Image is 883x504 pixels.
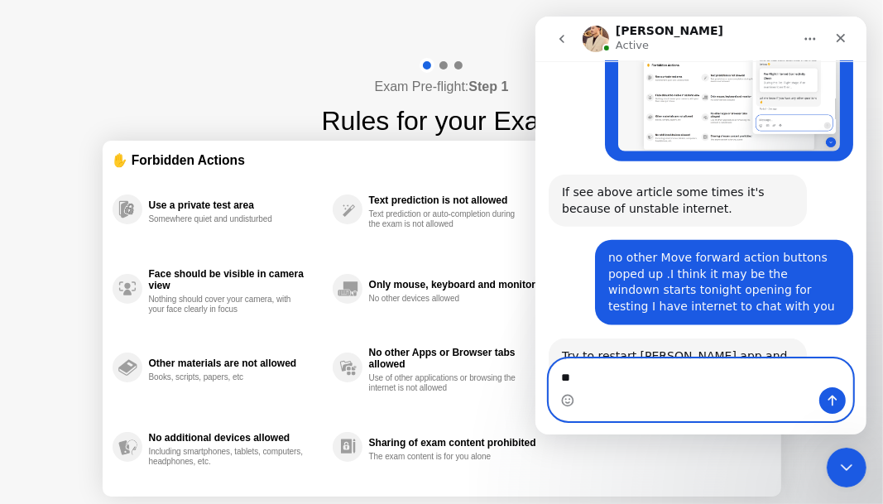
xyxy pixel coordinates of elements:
[13,322,318,410] div: Abdul says…
[149,432,324,444] div: No additional devices allowed
[26,332,258,364] div: Try to restart [PERSON_NAME] app and see if it works.
[375,77,509,97] h4: Exam Pre-flight:
[26,168,258,200] div: If see above article some times it's because of unstable internet.
[369,209,525,229] div: Text prediction or auto-completion during the exam is not allowed
[369,373,525,393] div: Use of other applications or browsing the internet is not allowed
[322,101,562,141] h1: Rules for your Exam
[369,279,544,290] div: Only mouse, keyboard and monitor
[535,17,866,434] iframe: Intercom live chat
[60,223,318,308] div: no other Move forward action buttons poped up .I think it may be the windown starts tonight openi...
[13,158,271,210] div: If see above article some times it's because of unstable internet.
[468,79,508,94] b: Step 1
[149,372,305,382] div: Books, scripts, papers, etc
[13,158,318,223] div: Abdul says…
[369,437,544,449] div: Sharing of exam content prohibited
[149,358,324,369] div: Other materials are not allowed
[149,295,305,314] div: Nothing should cover your camera, with your face clearly in focus
[14,343,317,371] textarea: Message…
[149,214,305,224] div: Somewhere quiet and undisturbed
[73,233,305,298] div: no other Move forward action buttons poped up .I think it may be the windown starts tonight openi...
[26,377,39,391] button: Emoji picker
[13,223,318,321] div: Jameel says…
[13,322,271,374] div: Try to restart [PERSON_NAME] app and see if it works.
[113,151,553,170] div: ✋ Forbidden Actions
[827,448,866,487] iframe: Intercom live chat
[149,268,324,291] div: Face should be visible in camera view
[369,452,525,462] div: The exam content is for you alone
[149,199,324,211] div: Use a private test area
[149,447,305,467] div: Including smartphones, tablets, computers, headphones, etc.
[369,294,525,304] div: No other devices allowed
[369,194,544,206] div: Text prediction is not allowed
[369,347,544,370] div: No other Apps or Browser tabs allowed
[284,371,310,397] button: Send a message…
